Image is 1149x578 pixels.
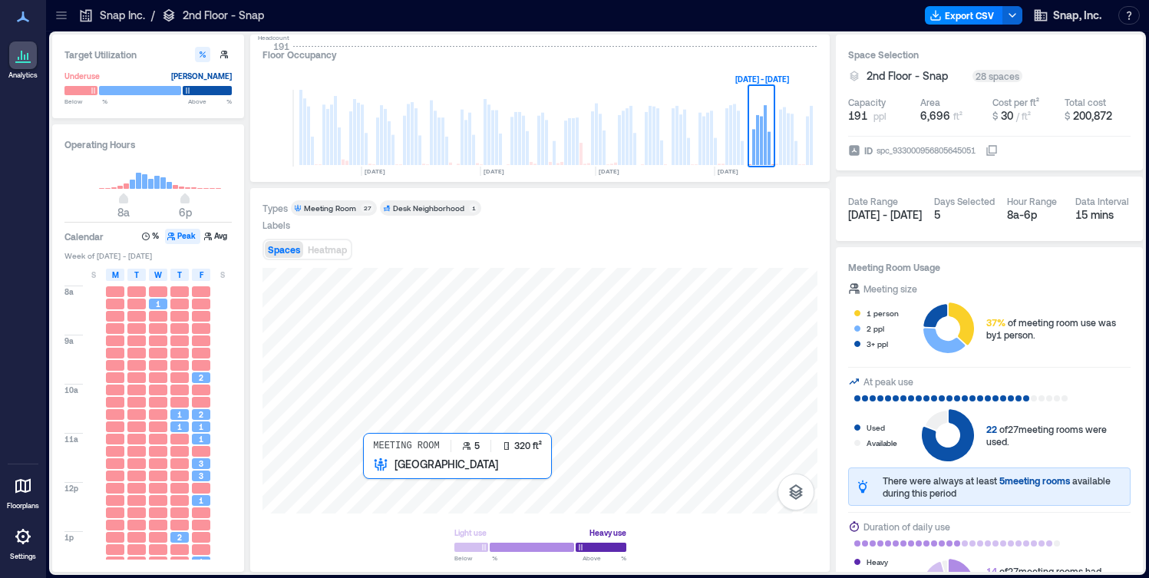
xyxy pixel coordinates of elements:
span: 1 [156,299,160,309]
h3: Target Utilization [64,47,232,62]
div: of meeting room use was by 1 person . [986,316,1131,341]
span: F [200,269,203,281]
span: 1p [64,532,74,543]
span: 6,696 [920,109,950,122]
p: 2nd Floor - Snap [183,8,264,23]
span: / ft² [1016,111,1031,121]
div: Date Range [848,195,898,207]
a: Floorplans [2,467,44,515]
div: Days Selected [934,195,995,207]
div: Light use [454,525,487,540]
span: 37% [986,317,1005,328]
button: IDspc_933000956805645051 [986,144,998,157]
span: T [177,269,182,281]
div: Meeting Room [304,203,356,213]
div: Data Interval [1075,195,1129,207]
div: Floor Occupancy [262,47,817,62]
span: 8a [117,206,130,219]
span: 191 [848,108,867,124]
span: 1 [199,421,203,432]
text: [DATE] [484,167,504,175]
span: 14 [986,566,997,576]
div: Meeting size [863,281,917,296]
span: Above % [188,97,232,106]
span: 2 [199,372,203,383]
span: Below % [454,553,497,563]
span: 3 [199,458,203,469]
h3: Calendar [64,229,104,244]
p: Analytics [8,71,38,80]
div: Duration of daily use [863,519,950,534]
div: Used [867,420,885,435]
div: 3+ ppl [867,336,888,352]
p: / [151,8,155,23]
div: Heavy use [589,525,626,540]
span: 3 [199,471,203,481]
div: 27 [361,203,374,213]
div: Available [867,435,897,451]
div: 15 mins [1075,207,1131,223]
div: 1 person [867,306,899,321]
span: 2 [199,409,203,420]
div: of 27 meeting rooms were used. [986,423,1131,448]
button: Snap, Inc. [1028,3,1106,28]
a: Analytics [4,37,42,84]
div: 28 spaces [972,70,1022,82]
text: [DATE] [365,167,385,175]
span: S [220,269,225,281]
button: % [140,229,163,244]
button: $ 30 / ft² [992,108,1058,124]
span: [DATE] - [DATE] [848,208,922,221]
div: Underuse [64,68,100,84]
p: Floorplans [7,501,39,510]
div: 5 [934,207,995,223]
button: 2nd Floor - Snap [867,68,966,84]
a: Settings [5,518,41,566]
span: 1 [177,409,182,420]
button: Export CSV [925,6,1003,25]
span: Heatmap [308,244,347,255]
div: 2 ppl [867,321,884,336]
text: [DATE] [599,167,619,175]
span: Below % [64,97,107,106]
span: Week of [DATE] - [DATE] [64,250,232,261]
button: Avg [202,229,232,244]
div: Types [262,202,288,214]
span: $ [992,111,998,121]
span: 10a [64,385,78,395]
button: Heatmap [305,241,350,258]
span: 2 [177,532,182,543]
p: Snap Inc. [100,8,145,23]
span: 1 [199,557,203,567]
div: Cost per ft² [992,96,1039,108]
div: At peak use [863,374,913,389]
span: 1 [199,434,203,444]
span: W [154,269,162,281]
div: There were always at least available during this period [883,474,1124,499]
div: Total cost [1065,96,1106,108]
span: 2nd Floor - Snap [867,68,948,84]
span: 8a [64,286,74,297]
span: 200,872 [1073,109,1112,122]
div: Labels [262,219,290,231]
span: 12p [64,483,78,494]
text: [DATE] [718,167,738,175]
span: 5 meeting rooms [999,475,1070,486]
span: S [91,269,96,281]
span: 1 [177,421,182,432]
div: Capacity [848,96,886,108]
span: 30 [1001,109,1013,122]
h3: Operating Hours [64,137,232,152]
span: 1 [199,495,203,506]
button: Peak [165,229,200,244]
button: 191 ppl [848,108,914,124]
h3: Meeting Room Usage [848,259,1131,275]
span: 6p [179,206,192,219]
span: T [134,269,139,281]
p: Settings [10,552,36,561]
div: 1 [469,203,478,213]
span: 22 [986,424,997,434]
span: ft² [953,111,962,121]
h3: Space Selection [848,47,1131,62]
span: $ [1065,111,1070,121]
